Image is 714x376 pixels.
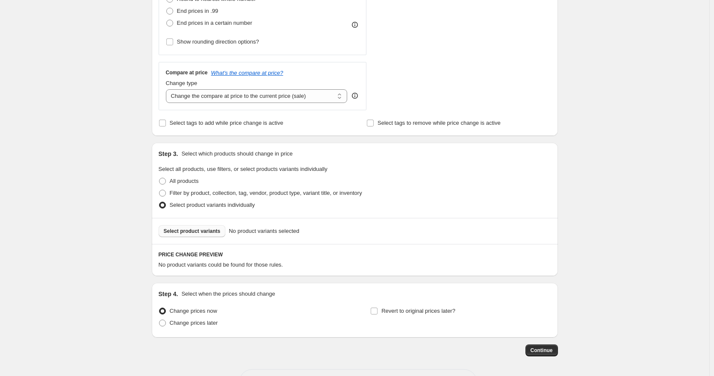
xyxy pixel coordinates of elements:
[211,70,283,76] button: What's the compare at price?
[159,261,283,268] span: No product variants could be found for those rules.
[170,202,255,208] span: Select product variants individually
[229,227,299,235] span: No product variants selected
[351,91,359,100] div: help
[177,8,218,14] span: End prices in .99
[181,150,292,158] p: Select which products should change in price
[170,308,217,314] span: Change prices now
[381,308,455,314] span: Revert to original prices later?
[170,320,218,326] span: Change prices later
[164,228,221,235] span: Select product variants
[170,120,283,126] span: Select tags to add while price change is active
[170,190,362,196] span: Filter by product, collection, tag, vendor, product type, variant title, or inventory
[181,290,275,298] p: Select when the prices should change
[531,347,553,354] span: Continue
[525,344,558,356] button: Continue
[166,80,198,86] span: Change type
[177,38,259,45] span: Show rounding direction options?
[159,290,178,298] h2: Step 4.
[159,251,551,258] h6: PRICE CHANGE PREVIEW
[170,178,199,184] span: All products
[159,225,226,237] button: Select product variants
[159,150,178,158] h2: Step 3.
[159,166,327,172] span: Select all products, use filters, or select products variants individually
[177,20,252,26] span: End prices in a certain number
[166,69,208,76] h3: Compare at price
[378,120,501,126] span: Select tags to remove while price change is active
